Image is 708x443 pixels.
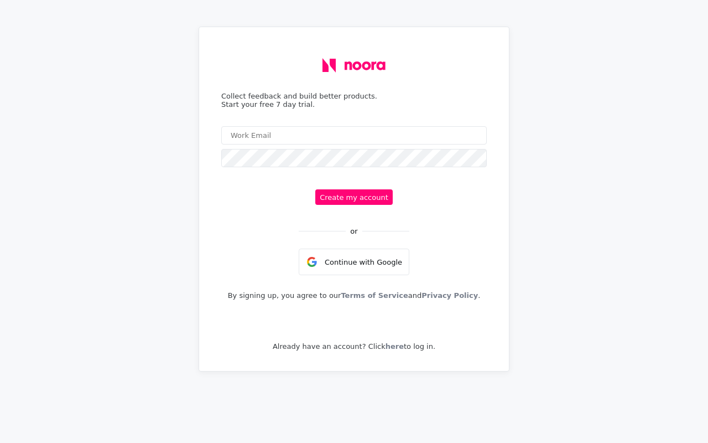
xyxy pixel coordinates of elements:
div: or [350,227,357,235]
a: Privacy Policy [421,289,478,302]
button: Create my account [315,189,393,205]
p: By signing up, you agree to our and . [228,291,481,300]
div: Continue with Google [299,249,409,275]
p: Already have an account? Click to log in. [273,342,435,351]
a: Terms of Service [341,289,408,302]
input: Work Email [221,126,487,145]
a: here [386,340,404,353]
div: Collect feedback and build better products. Start your free 7 day trial. [221,92,487,109]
